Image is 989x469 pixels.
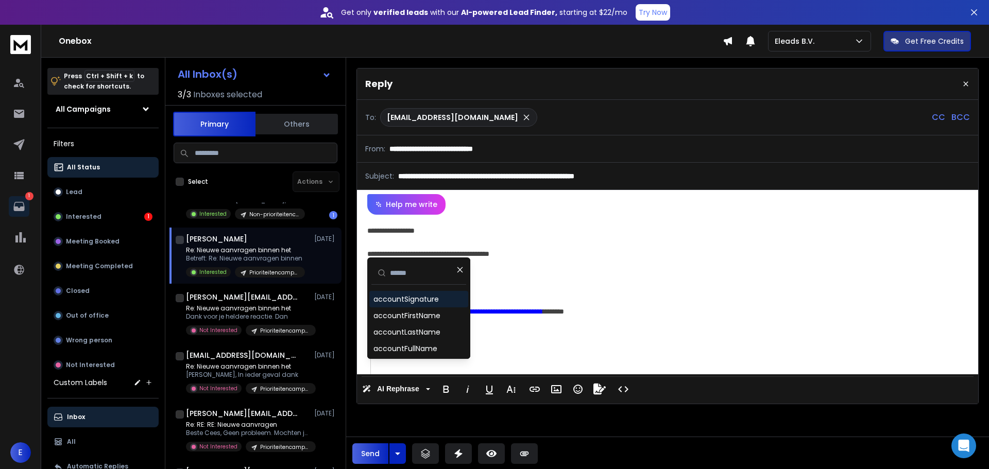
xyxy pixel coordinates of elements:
h1: [PERSON_NAME][EMAIL_ADDRESS][DOMAIN_NAME] [186,408,299,419]
p: [EMAIL_ADDRESS][DOMAIN_NAME] [387,112,518,123]
div: accountFirstName [373,310,440,321]
span: AI Rephrase [375,385,421,393]
button: Meeting Booked [47,231,159,252]
p: Interested [66,213,101,221]
p: Lead [66,188,82,196]
button: Out of office [47,305,159,326]
p: Not Interested [199,326,237,334]
p: Out of office [66,311,109,320]
p: Try Now [639,7,667,18]
p: Meeting Completed [66,262,133,270]
p: Non-prioriteitencampagne Hele Dag | Eleads [249,211,299,218]
p: Prioriteitencampagne Middag | Eleads [260,327,310,335]
button: More Text [501,379,521,399]
p: Meeting Booked [66,237,120,246]
strong: verified leads [373,7,428,18]
p: Betreft: Re: Nieuwe aanvragen binnen [186,254,305,263]
h3: Custom Labels [54,377,107,388]
div: Open Intercom Messenger [951,433,976,458]
label: Select [188,178,208,186]
p: [DATE] [314,235,337,243]
button: Try Now [636,4,670,21]
p: Press to check for shortcuts. [64,71,144,92]
p: Prioriteitencampagne Ochtend | Eleads [260,443,310,451]
div: 1 [329,211,337,219]
button: AI Rephrase [360,379,432,399]
h1: [PERSON_NAME] [186,234,247,244]
button: All [47,431,159,452]
h1: [PERSON_NAME][EMAIL_ADDRESS][DOMAIN_NAME] [186,292,299,302]
div: accountFullName [373,343,437,354]
div: 1 [144,213,152,221]
h1: [EMAIL_ADDRESS][DOMAIN_NAME] [186,350,299,360]
p: Prioriteitencampagne Middag | Eleads [249,269,299,276]
p: All [67,438,76,446]
h1: All Campaigns [56,104,111,114]
button: Interested1 [47,206,159,227]
p: To: [365,112,376,123]
h3: Inboxes selected [193,89,262,101]
p: Wrong person [66,336,112,344]
div: accountLastName [373,327,440,337]
p: Not Interested [66,361,115,369]
p: From: [365,144,385,154]
button: Lead [47,182,159,202]
h1: All Inbox(s) [178,69,237,79]
p: Interested [199,210,227,218]
p: Inbox [67,413,85,421]
p: Interested [199,268,227,276]
p: Closed [66,287,90,295]
p: Re: Nieuwe aanvragen binnen het [186,246,305,254]
p: [DATE] [314,293,337,301]
button: Bold (Ctrl+B) [436,379,456,399]
p: Re: Nieuwe aanvragen binnen het [186,362,310,371]
p: Prioriteitencampagne Middag | Eleads [260,385,310,393]
button: Insert Link (Ctrl+K) [525,379,544,399]
p: [DATE] [314,409,337,418]
button: E [10,442,31,463]
button: Code View [613,379,633,399]
p: Re: Nieuwe aanvragen binnen het [186,304,310,312]
button: Help me write [367,194,446,215]
p: Get only with our starting at $22/mo [341,7,627,18]
p: [PERSON_NAME], In ieder geval dank [186,371,310,379]
button: All Campaigns [47,99,159,119]
button: Primary [173,112,255,136]
span: Ctrl + Shift + k [84,70,134,82]
button: Send [352,443,388,464]
p: Eleads B.V. [775,36,819,46]
button: Not Interested [47,355,159,375]
h1: Onebox [59,35,723,47]
p: All Status [67,163,100,171]
button: Wrong person [47,330,159,351]
button: Signature [590,379,609,399]
button: All Status [47,157,159,178]
button: Meeting Completed [47,256,159,276]
strong: AI-powered Lead Finder, [461,7,557,18]
p: Dank voor je heldere reactie. Dan [186,312,310,321]
button: Inbox [47,407,159,427]
p: Get Free Credits [905,36,964,46]
a: 1 [9,196,29,217]
p: Not Interested [199,443,237,450]
button: All Inbox(s) [169,64,339,84]
p: Subject: [365,171,394,181]
button: Get Free Credits [883,31,971,51]
p: BCC [951,111,970,124]
p: CC [932,111,945,124]
p: 1 [25,192,33,200]
div: accountSignature [373,294,439,304]
button: Underline (Ctrl+U) [480,379,499,399]
p: Not Interested [199,385,237,392]
p: Re: RE: RE: Nieuwe aanvragen [186,421,310,429]
button: Closed [47,281,159,301]
img: logo [10,35,31,54]
span: 3 / 3 [178,89,191,101]
h3: Filters [47,136,159,151]
p: Reply [365,77,393,91]
p: [DATE] [314,351,337,359]
button: Others [255,113,338,135]
button: Emoticons [568,379,588,399]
